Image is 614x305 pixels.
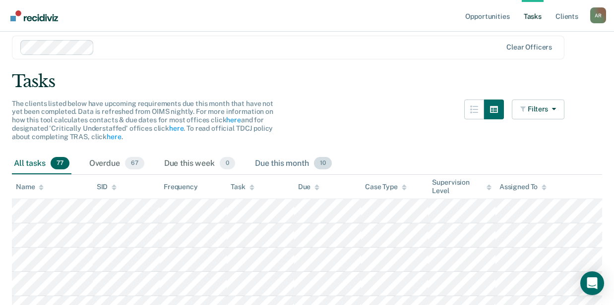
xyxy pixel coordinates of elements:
[107,133,121,141] a: here
[164,183,198,191] div: Frequency
[590,7,606,23] button: Profile dropdown button
[87,153,146,175] div: Overdue67
[16,183,44,191] div: Name
[10,10,58,21] img: Recidiviz
[512,100,564,119] button: Filters
[162,153,237,175] div: Due this week0
[231,183,254,191] div: Task
[314,157,332,170] span: 10
[220,157,235,170] span: 0
[590,7,606,23] div: A R
[97,183,117,191] div: SID
[226,116,241,124] a: here
[506,43,552,51] div: Clear officers
[365,183,407,191] div: Case Type
[12,153,71,175] div: All tasks77
[432,178,491,195] div: Supervision Level
[580,271,604,295] div: Open Intercom Messenger
[253,153,334,175] div: Due this month10
[125,157,144,170] span: 67
[499,183,547,191] div: Assigned To
[51,157,69,170] span: 77
[169,124,184,132] a: here
[12,71,602,92] div: Tasks
[12,100,273,141] span: The clients listed below have upcoming requirements due this month that have not yet been complet...
[298,183,320,191] div: Due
